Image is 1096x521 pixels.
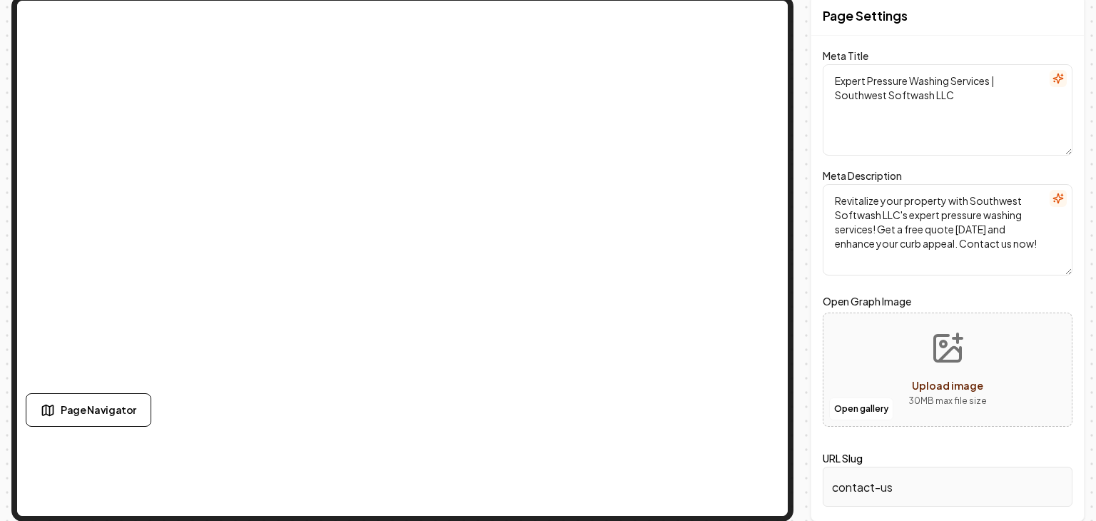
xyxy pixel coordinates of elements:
button: Page Navigator [26,393,151,427]
label: URL Slug [823,452,863,465]
p: 30 MB max file size [908,394,987,408]
label: Meta Title [823,49,868,62]
button: Upload image [897,320,998,420]
h2: Page Settings [823,6,908,26]
label: Open Graph Image [823,293,1072,310]
span: Upload image [912,379,983,392]
button: Open gallery [829,398,893,420]
span: Page Navigator [61,403,136,418]
label: Meta Description [823,169,902,182]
